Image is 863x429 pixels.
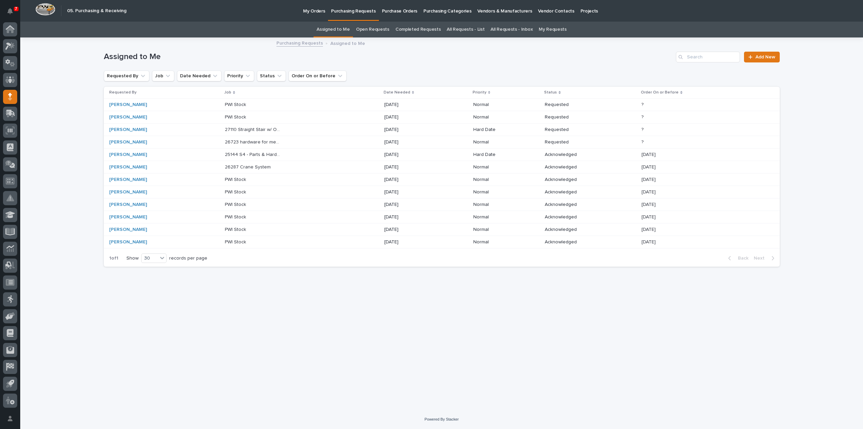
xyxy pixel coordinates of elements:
[545,164,601,170] p: Acknowledged
[109,227,147,233] a: [PERSON_NAME]
[642,238,657,245] p: [DATE]
[473,227,530,233] p: Normal
[104,211,780,223] tr: [PERSON_NAME] PWI StockPWI Stock [DATE]NormalAcknowledged[DATE][DATE]
[424,417,458,421] a: Powered By Stacker
[545,239,601,245] p: Acknowledged
[642,188,657,195] p: [DATE]
[384,189,441,195] p: [DATE]
[104,111,780,124] tr: [PERSON_NAME] PWI StockPWI Stock [DATE]NormalRequested??
[3,4,17,18] button: Notifications
[225,101,247,108] p: PWI Stock
[642,225,657,233] p: [DATE]
[317,22,350,37] a: Assigned to Me
[539,22,567,37] a: My Requests
[225,138,282,145] p: 26723 hardware for mezz, gate, stairs
[109,189,147,195] a: [PERSON_NAME]
[642,176,657,183] p: [DATE]
[224,71,254,81] button: Priority
[225,113,247,120] p: PWI Stock
[384,89,410,96] p: Date Needed
[473,127,530,133] p: Hard Date
[104,136,780,149] tr: [PERSON_NAME] 26723 hardware for mezz, gate, stairs26723 hardware for mezz, gate, stairs [DATE]No...
[473,214,530,220] p: Normal
[545,114,601,120] p: Requested
[109,177,147,183] a: [PERSON_NAME]
[642,213,657,220] p: [DATE]
[545,202,601,208] p: Acknowledged
[104,236,780,248] tr: [PERSON_NAME] PWI StockPWI Stock [DATE]NormalAcknowledged[DATE][DATE]
[676,52,740,62] input: Search
[641,89,679,96] p: Order On or Before
[142,255,158,262] div: 30
[109,114,147,120] a: [PERSON_NAME]
[257,71,286,81] button: Status
[330,39,365,47] p: Assigned to Me
[109,202,147,208] a: [PERSON_NAME]
[642,138,645,145] p: ?
[104,173,780,186] tr: [PERSON_NAME] PWI StockPWI Stock [DATE]NormalAcknowledged[DATE][DATE]
[545,127,601,133] p: Requested
[545,139,601,145] p: Requested
[109,164,147,170] a: [PERSON_NAME]
[744,52,779,62] a: Add New
[177,71,221,81] button: Date Needed
[152,71,174,81] button: Job
[642,163,657,170] p: [DATE]
[384,114,441,120] p: [DATE]
[473,239,530,245] p: Normal
[109,102,147,108] a: [PERSON_NAME]
[67,8,126,14] h2: 05. Purchasing & Receiving
[473,114,530,120] p: Normal
[751,255,780,261] button: Next
[35,3,55,16] img: Workspace Logo
[109,139,147,145] a: [PERSON_NAME]
[384,239,441,245] p: [DATE]
[109,127,147,133] a: [PERSON_NAME]
[384,227,441,233] p: [DATE]
[473,152,530,158] p: Hard Date
[104,161,780,173] tr: [PERSON_NAME] 26287 Crane System26287 Crane System [DATE]NormalAcknowledged[DATE][DATE]
[545,152,601,158] p: Acknowledged
[545,214,601,220] p: Acknowledged
[544,89,557,96] p: Status
[225,151,282,158] p: 25144 S4 - Parts & Hardware
[104,71,149,81] button: Requested By
[225,163,272,170] p: 26287 Crane System
[545,189,601,195] p: Acknowledged
[276,39,323,47] a: Purchasing Requests
[225,126,282,133] p: 27110 Straight Stair w/ Oversized Top Landing
[225,200,247,208] p: PWI Stock
[289,71,347,81] button: Order On or Before
[104,149,780,161] tr: [PERSON_NAME] 25144 S4 - Parts & Hardware25144 S4 - Parts & Hardware [DATE]Hard DateAcknowledged[...
[545,227,601,233] p: Acknowledged
[109,152,147,158] a: [PERSON_NAME]
[384,214,441,220] p: [DATE]
[126,256,139,261] p: Show
[104,99,780,111] tr: [PERSON_NAME] PWI StockPWI Stock [DATE]NormalRequested??
[754,255,769,261] span: Next
[104,223,780,236] tr: [PERSON_NAME] PWI StockPWI Stock [DATE]NormalAcknowledged[DATE][DATE]
[642,113,645,120] p: ?
[15,6,17,11] p: 7
[545,102,601,108] p: Requested
[109,239,147,245] a: [PERSON_NAME]
[225,188,247,195] p: PWI Stock
[109,214,147,220] a: [PERSON_NAME]
[384,139,441,145] p: [DATE]
[473,102,530,108] p: Normal
[225,238,247,245] p: PWI Stock
[490,22,533,37] a: All Requests - Inbox
[109,89,137,96] p: Requested By
[225,176,247,183] p: PWI Stock
[224,89,231,96] p: Job
[642,151,657,158] p: [DATE]
[225,213,247,220] p: PWI Stock
[642,126,645,133] p: ?
[473,164,530,170] p: Normal
[755,55,775,59] span: Add New
[225,225,247,233] p: PWI Stock
[473,189,530,195] p: Normal
[169,256,207,261] p: records per page
[723,255,751,261] button: Back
